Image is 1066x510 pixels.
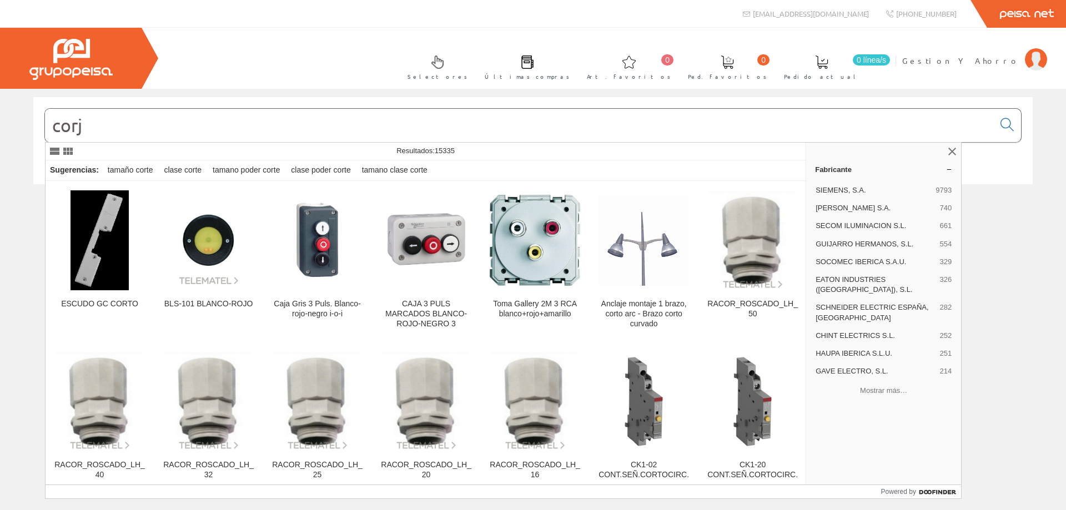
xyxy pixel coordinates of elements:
[753,9,869,18] span: [EMAIL_ADDRESS][DOMAIN_NAME]
[707,356,798,447] img: CK1-20 CONT.SEÑ.CORTOCIRC.
[272,195,363,285] img: Caja Gris 3 Puls. Blanco-rojo-negro i-o-i
[811,381,957,400] button: Mostrar más…
[159,160,206,180] div: clase corte
[435,147,455,155] span: 15335
[381,195,471,285] img: CAJA 3 PULS MARCADOS BLANCO-ROJO-NEGRO 3
[358,160,432,180] div: tamano clase corte
[54,352,145,451] img: RACOR_ROSCADO_LH_40
[45,109,994,142] input: Buscar...
[54,460,145,480] div: RACOR_ROSCADO_LH_40
[688,71,767,82] span: Ped. favoritos
[33,198,1033,208] div: © Grupo Peisa
[816,302,935,322] span: SCHNEIDER ELECTRIC ESPAÑA, [GEOGRAPHIC_DATA]
[816,349,935,358] span: HAUPA IBERICA S.L.U.
[939,302,952,322] span: 282
[599,299,689,329] div: Anclaje montaje 1 brazo, corto arc - Brazo corto curvado
[54,299,145,309] div: ESCUDO GC CORTO
[707,191,798,290] img: RACOR_ROSCADO_LH_50
[46,181,154,342] a: ESCUDO GC CORTO ESCUDO GC CORTO
[485,71,570,82] span: Últimas compras
[71,190,128,290] img: ESCUDO GC CORTO
[103,160,158,180] div: tamaño corte
[163,352,254,451] img: RACOR_ROSCADO_LH_32
[939,239,952,249] span: 554
[939,331,952,341] span: 252
[599,460,689,480] div: CK1-02 CONT.SEÑ.CORTOCIRC.
[490,352,580,451] img: RACOR_ROSCADO_LH_16
[381,299,471,329] div: CAJA 3 PULS MARCADOS BLANCO-ROJO-NEGRO 3
[272,460,363,480] div: RACOR_ROSCADO_LH_25
[707,299,798,319] div: RACOR_ROSCADO_LH_50
[939,257,952,267] span: 329
[263,181,371,342] a: Caja Gris 3 Puls. Blanco-rojo-negro i-o-i Caja Gris 3 Puls. Blanco-rojo-negro i-o-i
[939,275,952,295] span: 326
[939,203,952,213] span: 740
[490,299,580,319] div: Toma Gallery 2M 3 RCA blanco+rojo+amarillo
[381,352,471,451] img: RACOR_ROSCADO_LH_20
[490,195,580,285] img: Toma Gallery 2M 3 RCA blanco+rojo+amarillo
[936,185,952,195] span: 9793
[208,160,284,180] div: tamano poder corte
[396,147,455,155] span: Resultados:
[661,54,673,65] span: 0
[881,485,962,498] a: Powered by
[902,46,1047,57] a: Gestion Y Ahorro
[481,181,589,342] a: Toma Gallery 2M 3 RCA blanco+rojo+amarillo Toma Gallery 2M 3 RCA blanco+rojo+amarillo
[381,460,471,480] div: RACOR_ROSCADO_LH_20
[806,160,961,178] a: Fabricante
[757,54,770,65] span: 0
[816,366,935,376] span: GAVE ELECTRO, S.L.
[881,487,916,497] span: Powered by
[698,342,807,493] a: CK1-20 CONT.SEÑ.CORTOCIRC. CK1-20 CONT.SEÑ.CORTOCIRC.
[816,185,931,195] span: SIEMENS, S.A.
[939,349,952,358] span: 251
[481,342,589,493] a: RACOR_ROSCADO_LH_16 RACOR_ROSCADO_LH_16
[372,181,480,342] a: CAJA 3 PULS MARCADOS BLANCO-ROJO-NEGRO 3 CAJA 3 PULS MARCADOS BLANCO-ROJO-NEGRO 3
[816,203,935,213] span: [PERSON_NAME] S.A.
[816,239,935,249] span: GUIJARRO HERMANOS, S.L.
[29,39,113,80] img: Grupo Peisa
[707,460,798,480] div: CK1-20 CONT.SEÑ.CORTOCIRC.
[46,163,101,178] div: Sugerencias:
[896,9,957,18] span: [PHONE_NUMBER]
[154,342,263,493] a: RACOR_ROSCADO_LH_32 RACOR_ROSCADO_LH_32
[272,299,363,319] div: Caja Gris 3 Puls. Blanco-rojo-negro i-o-i
[46,342,154,493] a: RACOR_ROSCADO_LH_40 RACOR_ROSCADO_LH_40
[272,352,363,451] img: RACOR_ROSCADO_LH_25
[853,54,890,65] span: 0 línea/s
[902,55,1019,66] span: Gestion Y Ahorro
[286,160,355,180] div: clase poder corte
[154,181,263,342] a: BLS-101 BLANCO-ROJO BLS-101 BLANCO-ROJO
[396,46,473,87] a: Selectores
[599,356,689,447] img: CK1-02 CONT.SEÑ.CORTOCIRC.
[816,331,935,341] span: CHINT ELECTRICS S.L.
[587,71,671,82] span: Art. favoritos
[408,71,467,82] span: Selectores
[590,181,698,342] a: Anclaje montaje 1 brazo, corto arc - Brazo corto curvado Anclaje montaje 1 brazo, corto arc - Bra...
[816,257,935,267] span: SOCOMEC IBERICA S.A.U.
[163,195,254,285] img: BLS-101 BLANCO-ROJO
[263,342,371,493] a: RACOR_ROSCADO_LH_25 RACOR_ROSCADO_LH_25
[698,181,807,342] a: RACOR_ROSCADO_LH_50 RACOR_ROSCADO_LH_50
[816,275,935,295] span: EATON INDUSTRIES ([GEOGRAPHIC_DATA]), S.L.
[939,221,952,231] span: 661
[816,221,935,231] span: SECOM ILUMINACION S.L.
[939,366,952,376] span: 214
[372,342,480,493] a: RACOR_ROSCADO_LH_20 RACOR_ROSCADO_LH_20
[163,460,254,480] div: RACOR_ROSCADO_LH_32
[599,195,689,285] img: Anclaje montaje 1 brazo, corto arc - Brazo corto curvado
[163,299,254,309] div: BLS-101 BLANCO-ROJO
[490,460,580,480] div: RACOR_ROSCADO_LH_16
[784,71,859,82] span: Pedido actual
[474,46,575,87] a: Últimas compras
[590,342,698,493] a: CK1-02 CONT.SEÑ.CORTOCIRC. CK1-02 CONT.SEÑ.CORTOCIRC.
